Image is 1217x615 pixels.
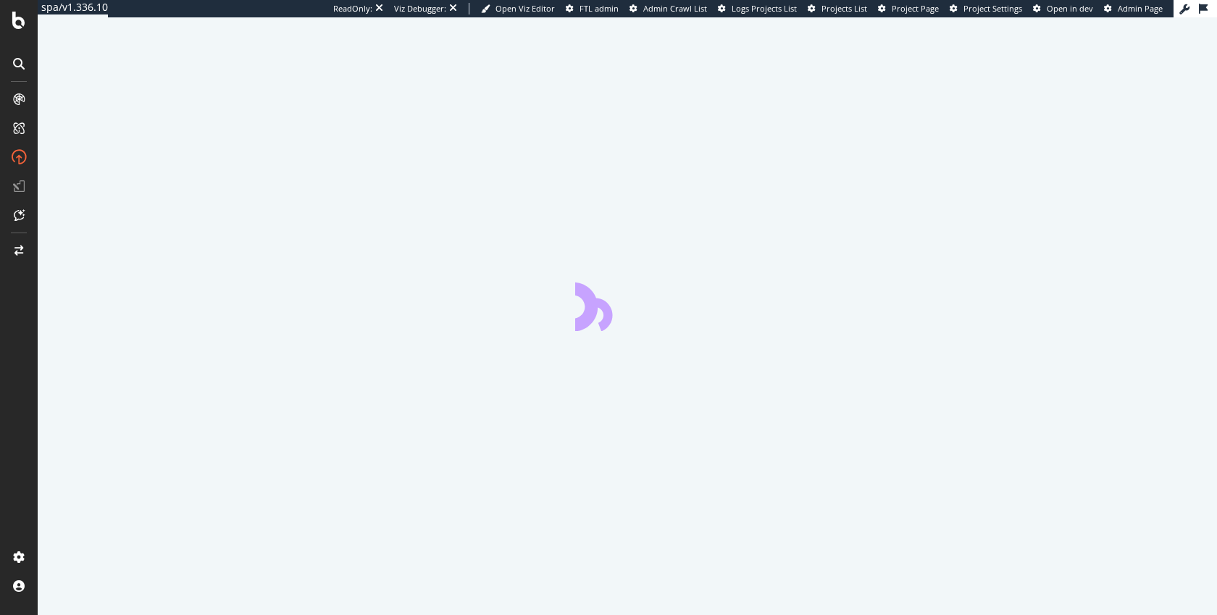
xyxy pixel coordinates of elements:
[950,3,1022,14] a: Project Settings
[394,3,446,14] div: Viz Debugger:
[1104,3,1163,14] a: Admin Page
[580,3,619,14] span: FTL admin
[878,3,939,14] a: Project Page
[630,3,707,14] a: Admin Crawl List
[1033,3,1093,14] a: Open in dev
[963,3,1022,14] span: Project Settings
[643,3,707,14] span: Admin Crawl List
[718,3,797,14] a: Logs Projects List
[892,3,939,14] span: Project Page
[481,3,555,14] a: Open Viz Editor
[495,3,555,14] span: Open Viz Editor
[821,3,867,14] span: Projects List
[732,3,797,14] span: Logs Projects List
[1118,3,1163,14] span: Admin Page
[808,3,867,14] a: Projects List
[575,279,679,331] div: animation
[566,3,619,14] a: FTL admin
[1047,3,1093,14] span: Open in dev
[333,3,372,14] div: ReadOnly:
